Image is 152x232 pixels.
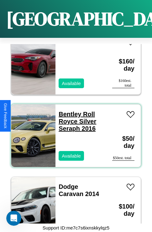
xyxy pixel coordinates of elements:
div: $ 160 est. total [112,78,134,88]
h3: $ 160 / day [112,52,134,78]
div: Give Feedback [3,103,8,129]
h3: $ 50 / day [112,129,134,156]
div: $ 50 est. total [112,156,134,161]
p: Available [62,79,81,88]
a: Bentley Roll Royce Silver Seraph 2016 [59,111,96,132]
a: Dodge Caravan 2014 [59,183,99,197]
p: Available [62,152,81,160]
p: Support ID: me7c7s6ixnskkylqz5 [43,224,109,232]
h3: $ 100 / day [112,197,134,224]
iframe: Intercom live chat [6,211,21,226]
